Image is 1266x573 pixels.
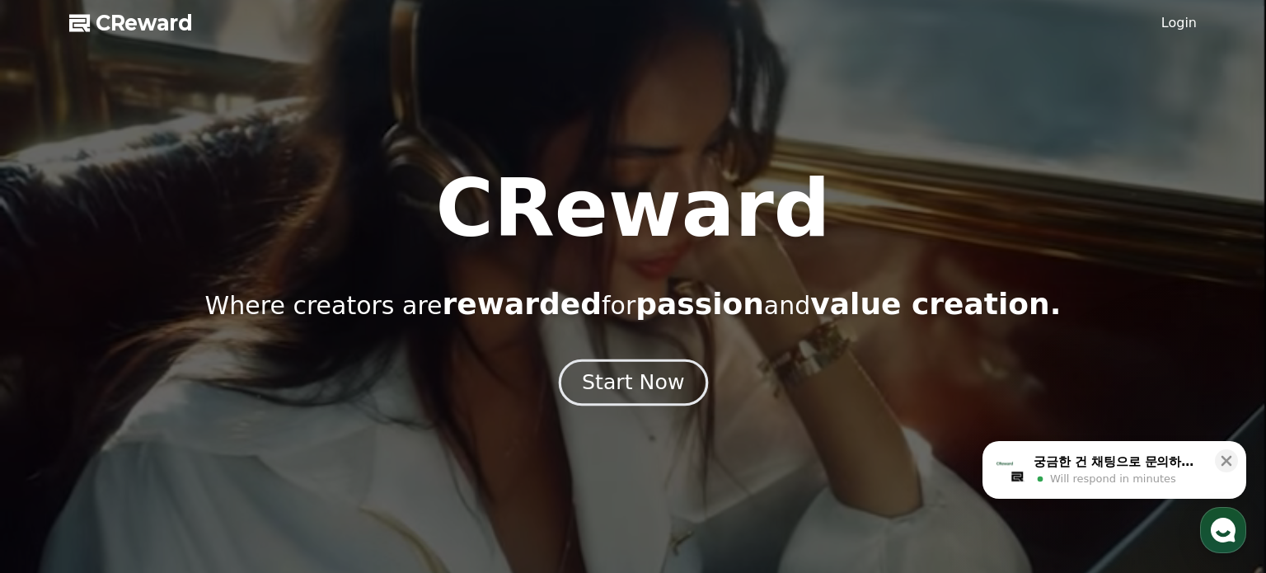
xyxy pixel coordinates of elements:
span: rewarded [443,287,602,321]
span: Messages [137,462,185,475]
a: Messages [109,436,213,477]
a: Start Now [562,377,705,392]
div: Start Now [582,369,684,397]
a: Home [5,436,109,477]
span: CReward [96,10,193,36]
h1: CReward [435,169,830,248]
span: Home [42,461,71,474]
p: Where creators are for and [205,288,1062,321]
span: value creation. [810,287,1061,321]
a: CReward [69,10,193,36]
span: passion [635,287,764,321]
a: Settings [213,436,316,477]
button: Start Now [558,359,707,406]
span: Settings [244,461,284,474]
a: Login [1161,13,1197,33]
